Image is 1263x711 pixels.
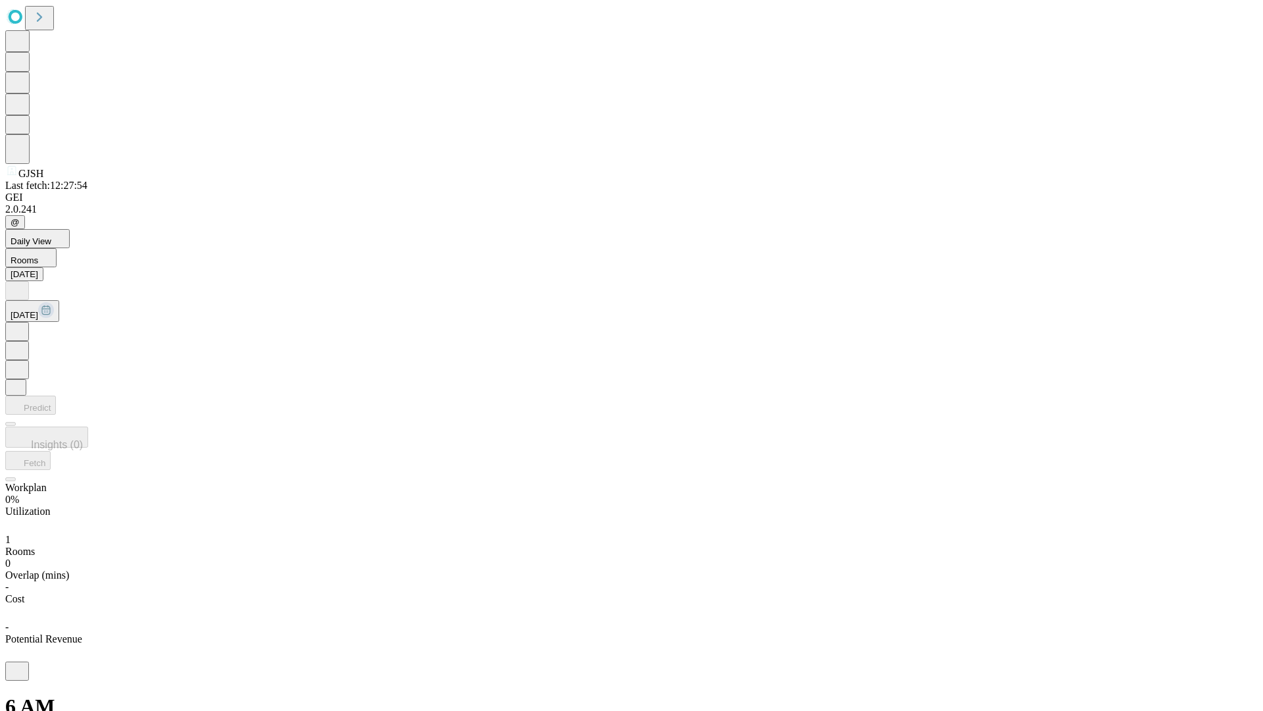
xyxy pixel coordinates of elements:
span: GJSH [18,168,43,179]
button: Fetch [5,451,51,470]
span: 0 [5,558,11,569]
button: Insights (0) [5,427,88,448]
span: Cost [5,593,24,604]
span: Overlap (mins) [5,569,69,581]
span: @ [11,217,20,227]
button: @ [5,215,25,229]
button: Daily View [5,229,70,248]
span: Workplan [5,482,47,493]
span: Rooms [11,255,38,265]
span: Insights (0) [31,439,83,450]
span: Potential Revenue [5,633,82,645]
button: Rooms [5,248,57,267]
span: Last fetch: 12:27:54 [5,180,87,191]
button: [DATE] [5,300,59,322]
span: Daily View [11,236,51,246]
span: 1 [5,534,11,545]
span: Utilization [5,506,50,517]
span: - [5,581,9,592]
button: [DATE] [5,267,43,281]
span: [DATE] [11,310,38,320]
span: 0% [5,494,19,505]
button: Predict [5,396,56,415]
div: 2.0.241 [5,203,1258,215]
div: GEI [5,192,1258,203]
span: Rooms [5,546,35,557]
span: - [5,621,9,633]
